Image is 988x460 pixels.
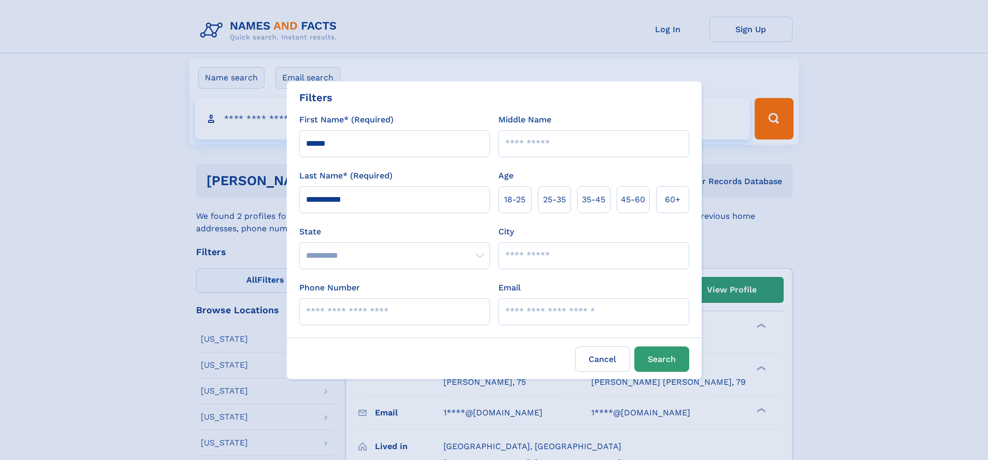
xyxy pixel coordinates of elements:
[621,193,645,206] span: 45‑60
[498,282,521,294] label: Email
[299,282,360,294] label: Phone Number
[299,90,332,105] div: Filters
[299,114,394,126] label: First Name* (Required)
[498,170,513,182] label: Age
[299,226,490,238] label: State
[498,226,514,238] label: City
[504,193,525,206] span: 18‑25
[498,114,551,126] label: Middle Name
[543,193,566,206] span: 25‑35
[665,193,680,206] span: 60+
[634,346,689,372] button: Search
[582,193,605,206] span: 35‑45
[299,170,393,182] label: Last Name* (Required)
[575,346,630,372] label: Cancel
